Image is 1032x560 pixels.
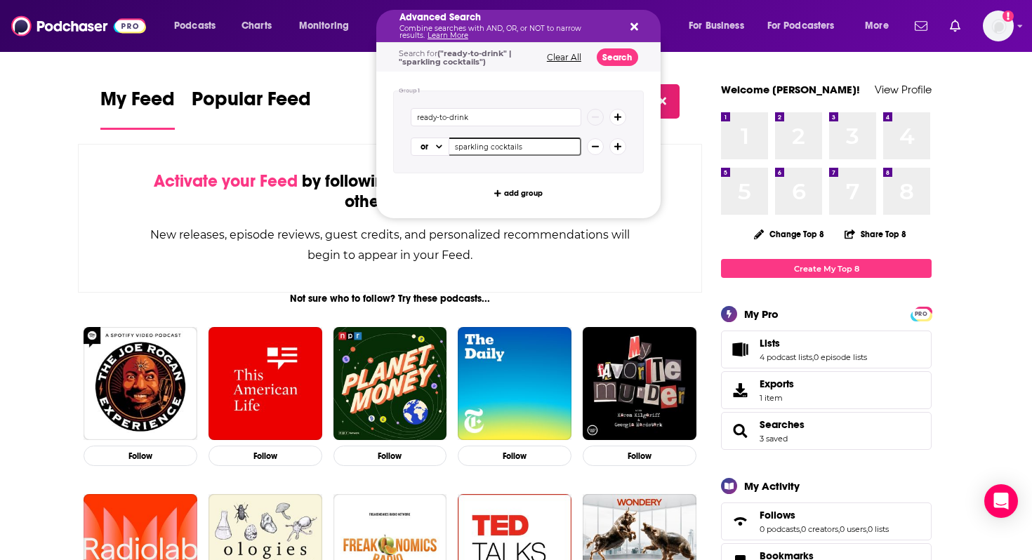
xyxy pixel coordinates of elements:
[543,53,586,62] button: Clear All
[721,371,932,409] a: Exports
[84,327,197,441] img: The Joe Rogan Experience
[154,171,298,192] span: Activate your Feed
[760,418,805,431] a: Searches
[583,327,696,441] img: My Favorite Murder with Karen Kilgariff and Georgia Hardstark
[758,15,855,37] button: open menu
[390,10,674,42] div: Search podcasts, credits, & more...
[399,13,615,22] h5: Advanced Search
[721,259,932,278] a: Create My Top 8
[984,484,1018,518] div: Open Intercom Messenger
[333,327,447,441] img: Planet Money
[100,87,175,130] a: My Feed
[868,524,889,534] a: 0 lists
[421,142,428,151] span: or
[760,509,889,521] a: Follows
[760,337,780,349] span: Lists
[983,11,1014,41] span: Logged in as DKCLifestyle
[721,83,860,96] a: Welcome [PERSON_NAME]!
[983,11,1014,41] img: User Profile
[944,14,966,38] a: Show notifications dropdown
[458,327,571,441] img: The Daily
[449,138,581,156] input: Add another keyword or phrase option...
[855,15,906,37] button: open menu
[760,337,867,349] a: Lists
[399,88,421,94] h4: Group 1
[744,479,800,493] div: My Activity
[289,15,367,37] button: open menu
[504,189,543,197] span: add group
[726,512,754,531] a: Follows
[875,83,932,96] a: View Profile
[760,509,795,521] span: Follows
[583,446,696,466] button: Follow
[458,446,571,466] button: Follow
[209,446,322,466] button: Follow
[84,446,197,466] button: Follow
[411,108,581,126] input: Type a keyword or phrase...
[909,14,933,38] a: Show notifications dropdown
[411,138,449,156] button: Choose View
[149,225,631,265] div: New releases, episode reviews, guest credits, and personalized recommendations will begin to appe...
[174,16,216,36] span: Podcasts
[913,309,930,319] span: PRO
[689,16,744,36] span: For Business
[721,502,932,540] span: Follows
[760,524,800,534] a: 0 podcasts
[760,378,794,390] span: Exports
[242,16,272,36] span: Charts
[428,31,468,40] a: Learn More
[801,524,838,534] a: 0 creators
[399,48,511,67] span: Search for
[597,48,638,66] button: Search
[838,524,840,534] span: ,
[866,524,868,534] span: ,
[983,11,1014,41] button: Show profile menu
[192,87,311,119] span: Popular Feed
[192,87,311,130] a: Popular Feed
[232,15,280,37] a: Charts
[726,340,754,359] a: Lists
[721,412,932,450] span: Searches
[299,16,349,36] span: Monitoring
[760,434,788,444] a: 3 saved
[1003,11,1014,22] svg: Add a profile image
[490,185,547,201] button: add group
[721,331,932,368] span: Lists
[399,25,615,39] p: Combine searches with AND, OR, or NOT to narrow results.
[149,171,631,212] div: by following Podcasts, Creators, Lists, and other Users!
[399,48,511,67] span: ("ready-to-drink" | "sparkling cocktails")
[760,393,794,403] span: 1 item
[209,327,322,441] img: This American Life
[333,446,447,466] button: Follow
[800,524,801,534] span: ,
[679,15,762,37] button: open menu
[814,352,867,362] a: 0 episode lists
[767,16,835,36] span: For Podcasters
[746,225,833,243] button: Change Top 8
[726,380,754,400] span: Exports
[164,15,234,37] button: open menu
[865,16,889,36] span: More
[726,421,754,441] a: Searches
[744,307,779,321] div: My Pro
[913,308,930,319] a: PRO
[844,220,907,248] button: Share Top 8
[812,352,814,362] span: ,
[11,13,146,39] img: Podchaser - Follow, Share and Rate Podcasts
[760,352,812,362] a: 4 podcast lists
[100,87,175,119] span: My Feed
[840,524,866,534] a: 0 users
[78,293,702,305] div: Not sure who to follow? Try these podcasts...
